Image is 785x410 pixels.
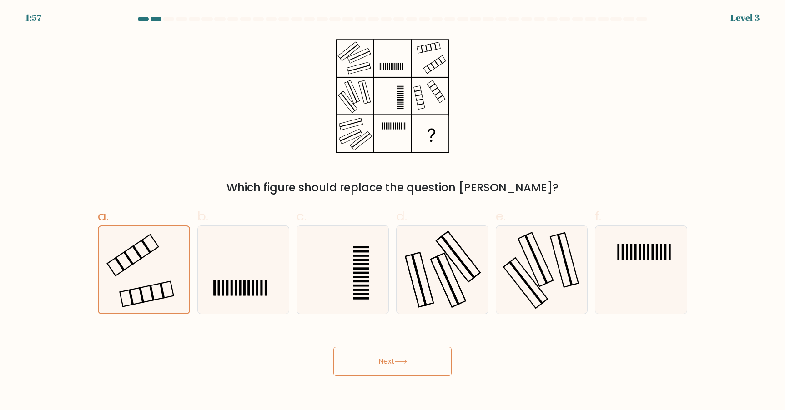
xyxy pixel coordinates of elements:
[197,207,208,225] span: b.
[396,207,407,225] span: d.
[496,207,506,225] span: e.
[595,207,601,225] span: f.
[730,11,760,25] div: Level 3
[98,207,109,225] span: a.
[103,180,682,196] div: Which figure should replace the question [PERSON_NAME]?
[297,207,307,225] span: c.
[25,11,41,25] div: 1:57
[333,347,452,376] button: Next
